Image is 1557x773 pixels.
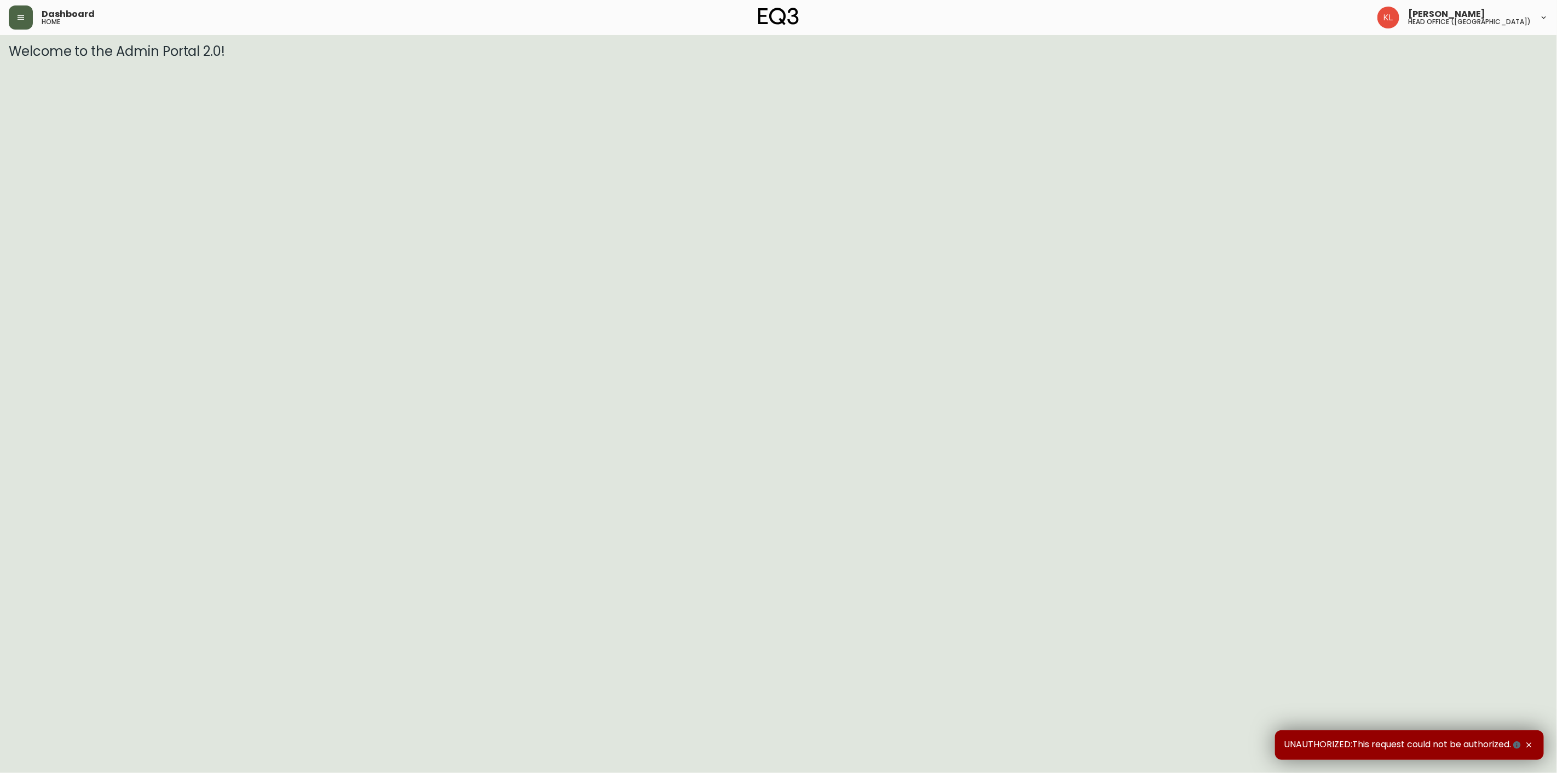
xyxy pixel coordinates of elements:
[1377,7,1399,28] img: 2c0c8aa7421344cf0398c7f872b772b5
[42,19,60,25] h5: home
[758,8,799,25] img: logo
[1408,10,1485,19] span: [PERSON_NAME]
[42,10,95,19] span: Dashboard
[9,44,1548,59] h3: Welcome to the Admin Portal 2.0!
[1408,19,1531,25] h5: head office ([GEOGRAPHIC_DATA])
[1284,739,1523,751] span: UNAUTHORIZED:This request could not be authorized.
